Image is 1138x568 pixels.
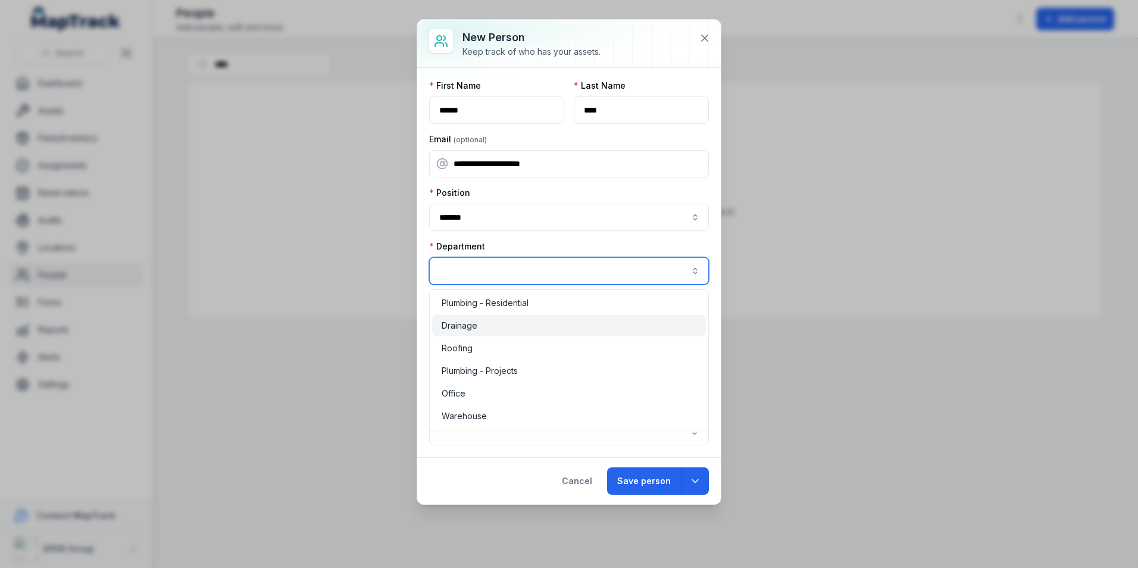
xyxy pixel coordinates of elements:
[442,365,518,377] span: Plumbing - Projects
[442,342,473,354] span: Roofing
[442,320,477,332] span: Drainage
[442,297,529,309] span: Plumbing - Residential
[442,410,487,422] span: Warehouse
[429,257,709,285] input: person-add:cf[d58871d9-fb17-4953-add9-129f58a8aa2a]-label
[442,388,465,400] span: Office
